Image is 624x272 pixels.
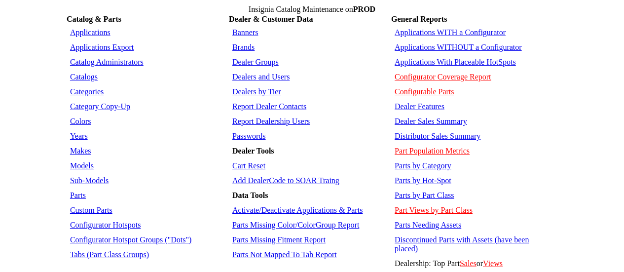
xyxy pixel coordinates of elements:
a: Configurator Coverage Report [395,73,491,81]
a: Parts Missing Fitment Report [232,235,326,244]
b: Data Tools [232,191,268,199]
a: Catalogs [70,73,98,81]
a: Colors [70,117,91,125]
a: Report Dealer Contacts [232,102,306,111]
a: Activate/Deactivate Applications & Parts [232,206,363,214]
a: Categories [70,87,104,96]
a: Cart Reset [232,161,265,170]
a: Catalog Administrators [70,58,144,66]
a: Add DealerCode to SOAR Traing [232,176,339,185]
a: Sales [460,259,477,268]
a: Configurator Hotspots [70,221,141,229]
a: Part Views by Part Class [395,206,473,214]
a: Parts Missing Color/ColorGroup Report [232,221,359,229]
a: Dealer Sales Summary [395,117,467,125]
a: Applications Export [70,43,134,51]
a: Brands [232,43,255,51]
a: Applications [70,28,110,37]
a: Years [70,132,88,140]
a: Models [70,161,94,170]
a: Configurator Hotspot Groups ("Dots") [70,235,191,244]
b: Dealer Tools [232,147,274,155]
b: General Reports [391,15,447,23]
a: Distributor Sales Summary [395,132,480,140]
a: Custom Parts [70,206,112,214]
b: Dealer & Customer Data [229,15,313,23]
a: Category Copy-Up [70,102,130,111]
a: Applications WITHOUT a Configurator [395,43,522,51]
a: Parts by Category [395,161,451,170]
a: Parts [70,191,86,199]
a: Configurable Parts [395,87,454,96]
a: Parts Needing Assets [395,221,461,229]
a: Dealer Features [395,102,444,111]
a: Makes [70,147,91,155]
a: Parts by Part Class [395,191,454,199]
td: Insignia Catalog Maintenance on [67,5,557,14]
a: Tabs (Part Class Groups) [70,250,149,259]
a: Applications With Placeable HotSpots [395,58,516,66]
a: Banners [232,28,258,37]
a: Parts by Hot-Spot [395,176,451,185]
a: Parts Not Mapped To Tab Report [232,250,337,259]
a: Discontinued Parts with Assets (have been placed) [395,235,529,253]
b: Catalog & Parts [67,15,121,23]
a: Views [483,259,503,268]
a: Applications WITH a Configurator [395,28,506,37]
span: PROD [353,5,375,13]
a: Dealers by Tier [232,87,281,96]
a: Sub-Models [70,176,109,185]
a: Dealer Groups [232,58,279,66]
a: Passwords [232,132,266,140]
td: Dealership: Top Part or [392,257,556,271]
a: Part Population Metrics [395,147,470,155]
a: Dealers and Users [232,73,290,81]
a: Report Dealership Users [232,117,310,125]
